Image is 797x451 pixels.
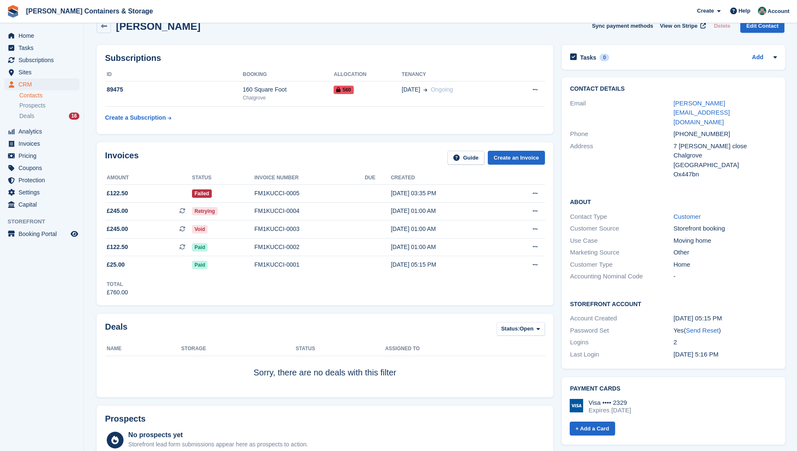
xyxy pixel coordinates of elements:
a: Create a Subscription [105,110,171,126]
div: FM1KUCCI-0002 [254,243,365,252]
span: £25.00 [107,260,125,269]
th: Due [365,171,391,185]
a: Contacts [19,92,79,100]
span: £245.00 [107,207,128,215]
div: Account Created [570,314,673,323]
span: Protection [18,174,69,186]
span: Tasks [18,42,69,54]
div: Last Login [570,350,673,359]
span: £122.50 [107,189,128,198]
span: Storefront [8,218,84,226]
span: Prospects [19,102,45,110]
span: [DATE] [402,85,420,94]
div: FM1KUCCI-0003 [254,225,365,233]
div: Address [570,142,673,179]
div: Visa •••• 2329 [589,399,631,406]
span: CRM [18,79,69,90]
img: Julia Marcham [758,7,766,15]
div: Accounting Nominal Code [570,272,673,281]
span: Analytics [18,126,69,137]
div: [DATE] 05:15 PM [673,314,777,323]
div: Email [570,99,673,127]
th: Status [296,342,385,356]
span: Create [697,7,714,15]
div: [PHONE_NUMBER] [673,129,777,139]
a: menu [4,30,79,42]
a: Guide [447,151,484,165]
th: Status [192,171,254,185]
h2: Contact Details [570,86,777,92]
span: Deals [19,112,34,120]
div: FM1KUCCI-0001 [254,260,365,269]
div: Home [673,260,777,270]
span: £122.50 [107,243,128,252]
span: View on Stripe [660,22,697,30]
img: Visa Logo [570,399,583,412]
button: Status: Open [497,322,545,336]
span: Home [18,30,69,42]
div: 160 Square Foot [243,85,334,94]
span: ( ) [684,327,721,334]
h2: Invoices [105,151,139,165]
div: No prospects yet [128,430,308,440]
a: menu [4,42,79,54]
div: Use Case [570,236,673,246]
span: Pricing [18,150,69,162]
a: Customer [673,213,701,220]
div: [DATE] 03:35 PM [391,189,502,198]
div: Marketing Source [570,248,673,257]
a: menu [4,199,79,210]
h2: Tasks [580,54,597,61]
a: [PERSON_NAME][EMAIL_ADDRESS][DOMAIN_NAME] [673,100,730,126]
div: 0 [600,54,609,61]
span: Invoices [18,138,69,149]
div: Moving home [673,236,777,246]
a: menu [4,126,79,137]
h2: Deals [105,322,127,338]
div: Chalgrove [673,151,777,160]
span: £245.00 [107,225,128,233]
h2: About [570,197,777,206]
span: Failed [192,189,212,198]
a: Edit Contact [740,19,784,33]
span: Booking Portal [18,228,69,240]
th: Created [391,171,502,185]
span: Sites [18,66,69,78]
div: Create a Subscription [105,113,166,122]
time: 2025-06-05 16:16:07 UTC [673,351,718,358]
a: Prospects [19,101,79,110]
a: Create an Invoice [488,151,545,165]
th: Storage [181,342,295,356]
img: stora-icon-8386f47178a22dfd0bd8f6a31ec36ba5ce8667c1dd55bd0f319d3a0aa187defe.svg [7,5,19,18]
div: Other [673,248,777,257]
span: Paid [192,243,208,252]
button: Sync payment methods [592,19,653,33]
span: Account [768,7,789,16]
h2: Storefront Account [570,299,777,308]
a: menu [4,79,79,90]
div: Password Set [570,326,673,336]
div: Storefront lead form submissions appear here as prospects to action. [128,440,308,449]
div: [DATE] 05:15 PM [391,260,502,269]
a: menu [4,228,79,240]
div: Total [107,281,128,288]
a: + Add a Card [570,422,615,435]
div: Chalgrove [243,94,334,102]
div: Yes [673,326,777,336]
div: [DATE] 01:00 AM [391,225,502,233]
a: Send Reset [686,327,718,334]
div: £760.00 [107,288,128,297]
span: Ongoing [431,86,453,93]
a: menu [4,54,79,66]
div: Customer Type [570,260,673,270]
h2: Subscriptions [105,53,545,63]
span: Paid [192,261,208,269]
div: Phone [570,129,673,139]
th: ID [105,68,243,81]
div: Logins [570,338,673,347]
span: Coupons [18,162,69,174]
span: Open [520,325,534,333]
span: 560 [334,86,353,94]
a: View on Stripe [657,19,708,33]
a: menu [4,138,79,149]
